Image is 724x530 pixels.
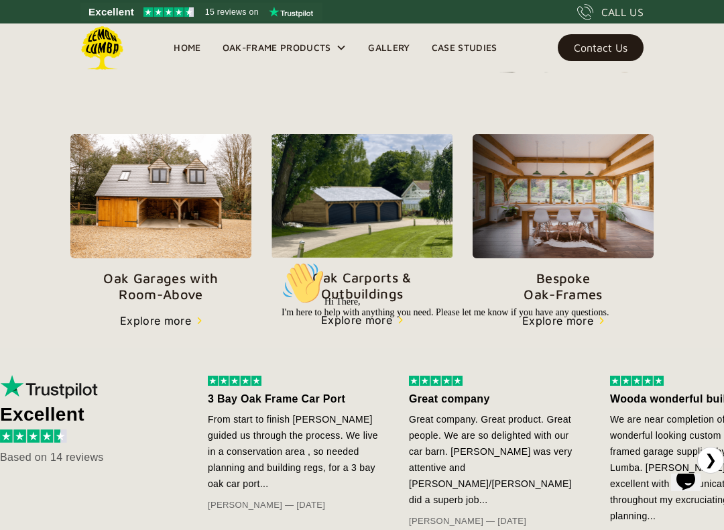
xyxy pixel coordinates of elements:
div: CALL US [601,4,644,20]
a: Oak Carports &Outbuildings [271,134,452,302]
div: 👋Hi There,I'm here to help with anything you need. Please let me know if you have any questions. [5,5,440,62]
span: 15 reviews on [205,4,259,20]
p: Oak Carports & Outbuildings [271,270,452,302]
iframe: chat widget [276,256,711,470]
img: 5 stars [208,376,261,386]
div: [PERSON_NAME] — [DATE] [208,497,382,513]
span: Hi There, I'm here to help with anything you need. Please let me know if you have any questions. [5,40,333,61]
a: Gallery [357,38,420,58]
a: Home [163,38,211,58]
button: ❯ [697,447,724,474]
img: :wave: [5,5,48,48]
a: BespokeOak-Frames [473,134,654,303]
a: Contact Us [558,34,644,61]
div: Oak-Frame Products [223,40,331,56]
a: CALL US [577,4,644,20]
p: Oak Garages with Room-Above [70,270,251,303]
iframe: chat widget [666,474,711,517]
img: Trustpilot 4.5 stars [143,7,194,17]
div: 3 Bay Oak Frame Car Port [208,391,382,407]
div: Oak-Frame Products [212,23,358,72]
a: Explore more [120,313,202,329]
span: Excellent [88,4,134,20]
div: [PERSON_NAME] — [DATE] [409,513,583,529]
a: See Lemon Lumba reviews on Trustpilot [80,3,322,21]
a: Oak Garages withRoom-Above [70,134,251,303]
a: Case Studies [421,38,508,58]
div: From start to finish [PERSON_NAME] guided us through the process. We live in a conservation area ... [208,411,382,492]
div: Contact Us [574,43,627,52]
div: Explore more [120,313,191,329]
img: Trustpilot logo [269,7,313,17]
